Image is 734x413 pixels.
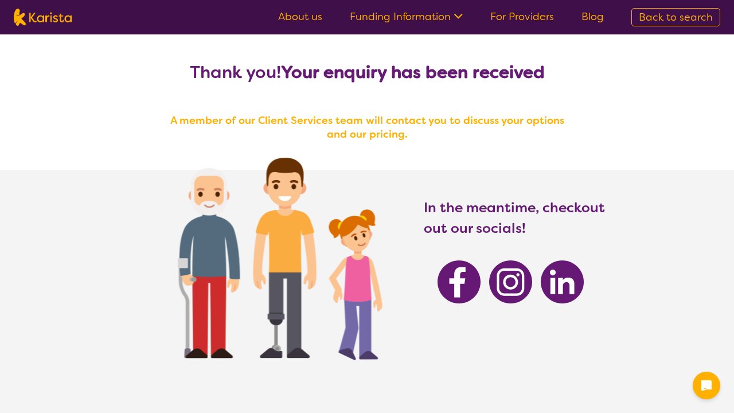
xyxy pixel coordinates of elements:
img: Karista Instagram [489,260,532,303]
a: About us [278,10,322,24]
a: Back to search [631,8,720,26]
img: Karista Facebook [438,260,481,303]
a: Blog [581,10,604,24]
span: Back to search [639,10,713,24]
h3: In the meantime, checkout out our socials! [424,197,606,239]
b: Your enquiry has been received [281,61,545,84]
a: For Providers [490,10,554,24]
h4: A member of our Client Services team will contact you to discuss your options and our pricing. [161,114,573,141]
h2: Thank you! [161,62,573,83]
img: Karista logo [14,9,72,26]
img: Karista provider enquiry success [144,128,407,381]
a: Funding Information [350,10,463,24]
img: Karista Linkedin [541,260,584,303]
